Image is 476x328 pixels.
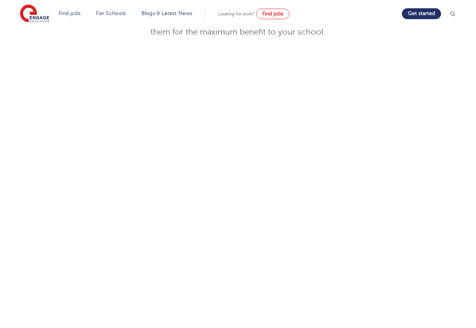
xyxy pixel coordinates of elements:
span: Find jobs [262,11,283,17]
span: Looking for work? [218,11,255,17]
img: Engage Education [20,5,49,23]
a: Find jobs [256,9,289,19]
a: Blogs & Latest News [141,11,193,16]
a: Get started [402,8,441,19]
a: For Schools [96,11,126,16]
a: Find jobs [59,11,81,16]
